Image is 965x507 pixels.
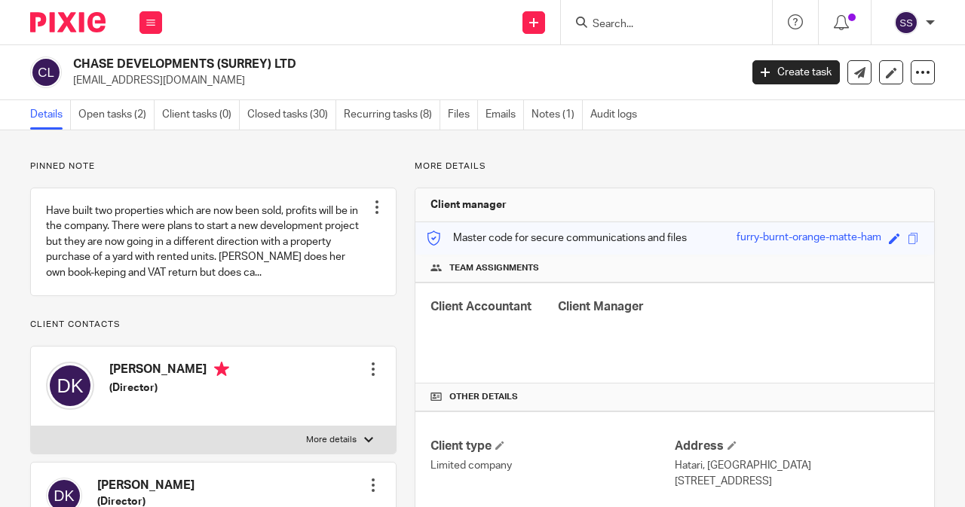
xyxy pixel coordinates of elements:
[109,362,229,380] h4: [PERSON_NAME]
[448,100,478,130] a: Files
[427,231,687,246] p: Master code for secure communications and files
[847,60,872,84] a: Send new email
[430,197,507,212] h3: Client manager
[675,438,919,454] h4: Address
[486,100,524,130] a: Emails
[430,301,532,313] span: Client Accountant
[752,60,840,84] a: Create task
[590,100,645,130] a: Audit logs
[430,458,675,473] p: Limited company
[889,233,900,244] span: Edit code
[97,478,195,493] h4: [PERSON_NAME]
[30,160,397,173] p: Pinned note
[558,301,644,313] span: Client Manager
[73,57,599,72] h2: CHASE DEVELOPMENTS (SURREY) LTD
[591,18,727,32] input: Search
[214,362,229,377] i: Primary
[30,319,397,331] p: Client contacts
[894,11,918,35] img: svg%3E
[30,57,62,88] img: svg%3E
[344,100,440,130] a: Recurring tasks (8)
[306,434,357,446] p: More details
[879,60,903,84] a: Edit client
[495,441,504,450] span: Change Client type
[30,100,71,130] a: Details
[675,458,919,473] p: Hatari, [GEOGRAPHIC_DATA]
[30,12,106,32] img: Pixie
[109,380,229,396] h5: (Director)
[46,362,94,410] img: svg%3E
[728,441,737,450] span: Edit Address
[449,391,518,403] span: Other details
[78,100,155,130] a: Open tasks (2)
[675,474,919,489] p: [STREET_ADDRESS]
[73,73,730,88] p: [EMAIL_ADDRESS][DOMAIN_NAME]
[908,233,919,244] span: Copy to clipboard
[162,100,240,130] a: Client tasks (0)
[449,262,539,274] span: Team assignments
[737,230,881,247] div: furry-burnt-orange-matte-ham
[415,160,935,173] p: More details
[430,438,675,454] h4: Client type
[532,100,583,130] a: Notes (1)
[247,100,336,130] a: Closed tasks (30)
